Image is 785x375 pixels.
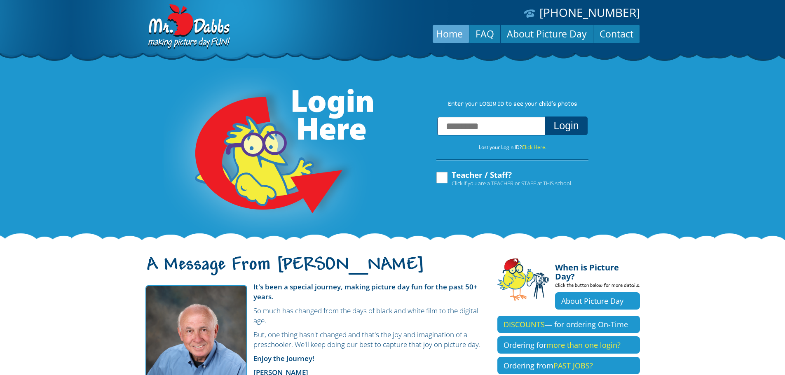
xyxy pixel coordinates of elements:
span: PAST JOBS? [553,361,593,370]
a: Ordering fromPAST JOBS? [497,357,640,374]
img: Login Here [164,68,375,241]
a: Home [430,24,469,44]
span: more than one login? [546,340,621,350]
strong: It's been a special journey, making picture day fun for the past 50+ years. [253,282,478,301]
img: Dabbs Company [145,4,231,50]
a: About Picture Day [555,292,640,310]
span: DISCOUNTS [504,319,545,329]
p: Enter your LOGIN ID to see your child’s photos [428,100,597,109]
p: So much has changed from the days of black and white film to the digital age. [145,306,485,326]
button: Login [545,116,587,135]
a: [PHONE_NUMBER] [539,5,640,20]
p: Lost your Login ID? [428,143,597,152]
h1: A Message From [PERSON_NAME] [145,261,485,279]
a: FAQ [469,24,500,44]
a: Contact [593,24,640,44]
a: About Picture Day [501,24,593,44]
a: Click Here. [522,144,546,151]
p: Click the button below for more details. [555,281,640,292]
a: DISCOUNTS— for ordering On-Time [497,316,640,333]
p: But, one thing hasn't changed and that's the joy and imagination of a preschooler. We'll keep doi... [145,330,485,349]
h4: When is Picture Day? [555,258,640,281]
strong: Enjoy the Journey! [253,354,314,363]
label: Teacher / Staff? [435,171,572,186]
span: Click if you are a TEACHER or STAFF at THIS school. [452,179,572,187]
a: Ordering formore than one login? [497,336,640,354]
